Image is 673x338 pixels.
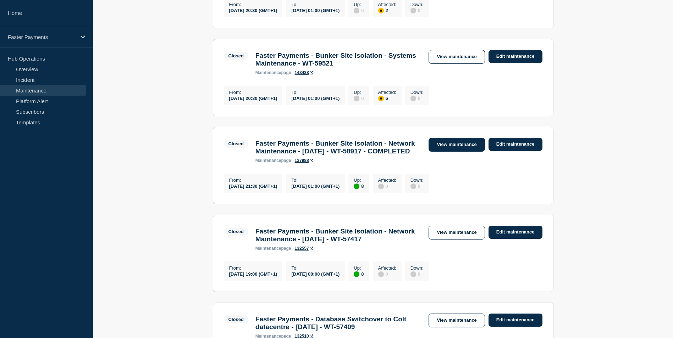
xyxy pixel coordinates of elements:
[295,70,313,75] a: 143438
[429,138,485,152] a: View maintenance
[410,96,416,101] div: disabled
[354,184,359,189] div: up
[255,140,422,155] h3: Faster Payments - Bunker Site Isolation - Network Maintenance - [DATE] - WT-58917 - COMPLETED
[255,70,281,75] span: maintenance
[378,271,384,277] div: disabled
[489,138,542,151] a: Edit maintenance
[354,2,364,7] p: Up :
[229,2,277,7] p: From :
[255,246,291,251] p: page
[410,265,424,271] p: Down :
[291,178,340,183] p: To :
[354,178,364,183] p: Up :
[8,34,76,40] p: Faster Payments
[229,271,277,277] div: [DATE] 19:00 (GMT+1)
[291,183,340,189] div: [DATE] 01:00 (GMT+1)
[255,246,281,251] span: maintenance
[229,7,277,13] div: [DATE] 20:30 (GMT+1)
[378,184,384,189] div: disabled
[410,184,416,189] div: disabled
[378,7,396,13] div: 2
[410,90,424,95] p: Down :
[228,317,244,322] div: Closed
[255,158,291,163] p: page
[291,7,340,13] div: [DATE] 01:00 (GMT+1)
[229,265,277,271] p: From :
[291,95,340,101] div: [DATE] 01:00 (GMT+1)
[229,178,277,183] p: From :
[378,2,396,7] p: Affected :
[489,50,542,63] a: Edit maintenance
[229,90,277,95] p: From :
[228,229,244,234] div: Closed
[410,271,424,277] div: 0
[291,271,340,277] div: [DATE] 00:00 (GMT+1)
[410,178,424,183] p: Down :
[378,90,396,95] p: Affected :
[291,2,340,7] p: To :
[429,226,485,240] a: View maintenance
[378,178,396,183] p: Affected :
[410,95,424,101] div: 0
[378,183,396,189] div: 0
[410,8,416,13] div: disabled
[354,90,364,95] p: Up :
[228,53,244,58] div: Closed
[291,265,340,271] p: To :
[354,96,359,101] div: disabled
[291,90,340,95] p: To :
[354,271,359,277] div: up
[255,315,422,331] h3: Faster Payments - Database Switchover to Colt datacentre - [DATE] - WT-57409
[378,265,396,271] p: Affected :
[378,271,396,277] div: 0
[429,314,485,327] a: View maintenance
[255,70,291,75] p: page
[378,8,384,13] div: affected
[429,50,485,64] a: View maintenance
[354,271,364,277] div: 8
[354,183,364,189] div: 8
[410,271,416,277] div: disabled
[295,158,313,163] a: 137988
[255,227,422,243] h3: Faster Payments - Bunker Site Isolation - Network Maintenance - [DATE] - WT-57417
[255,52,422,67] h3: Faster Payments - Bunker Site Isolation - Systems Maintenance - WT-59521
[295,246,313,251] a: 132557
[489,226,542,239] a: Edit maintenance
[410,2,424,7] p: Down :
[354,265,364,271] p: Up :
[255,158,281,163] span: maintenance
[229,95,277,101] div: [DATE] 20:30 (GMT+1)
[489,314,542,327] a: Edit maintenance
[228,141,244,146] div: Closed
[354,7,364,13] div: 0
[229,183,277,189] div: [DATE] 21:30 (GMT+1)
[354,8,359,13] div: disabled
[354,95,364,101] div: 0
[410,183,424,189] div: 0
[410,7,424,13] div: 0
[378,96,384,101] div: affected
[378,95,396,101] div: 6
